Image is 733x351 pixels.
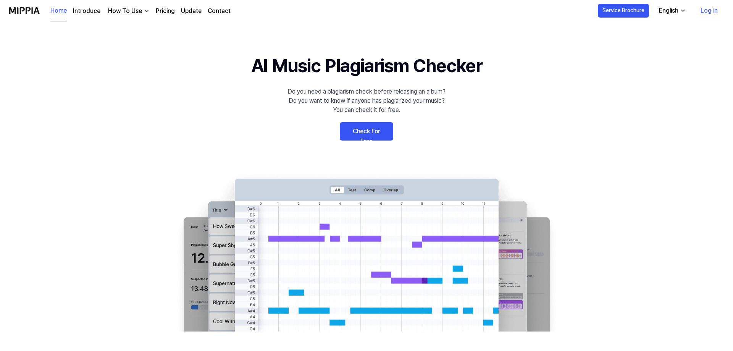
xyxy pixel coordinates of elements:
[107,6,150,16] button: How To Use
[168,171,565,332] img: main Image
[251,52,482,79] h1: AI Music Plagiarism Checker
[73,6,100,16] a: Introduce
[181,6,202,16] a: Update
[107,6,144,16] div: How To Use
[340,122,393,141] a: Check For Free
[657,6,680,15] div: English
[208,6,231,16] a: Contact
[144,8,150,14] img: down
[653,3,691,18] button: English
[287,87,446,115] div: Do you need a plagiarism check before releasing an album? Do you want to know if anyone has plagi...
[50,0,67,21] a: Home
[156,6,175,16] a: Pricing
[598,4,649,18] button: Service Brochure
